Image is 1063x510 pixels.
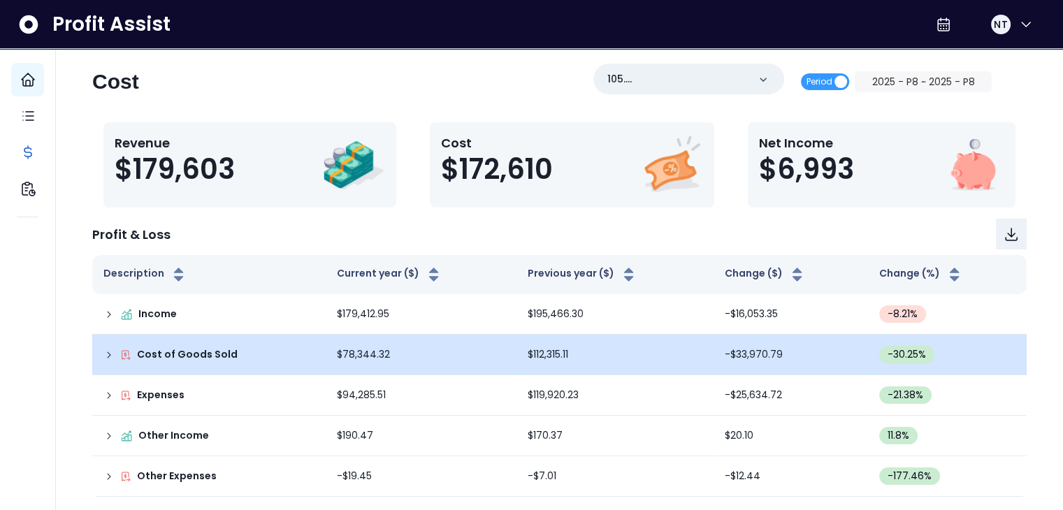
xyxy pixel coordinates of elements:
span: -30.25 % [888,347,926,362]
p: 105. UTC([GEOGRAPHIC_DATA]) [607,72,748,87]
td: -$16,053.35 [714,294,868,335]
td: $94,285.51 [326,375,516,416]
img: Net Income [941,133,1004,196]
span: $172,610 [441,152,553,186]
button: Download [996,219,1027,249]
span: Profit Assist [52,12,171,37]
span: 11.8 % [888,428,909,443]
td: $20.10 [714,416,868,456]
td: -$12.44 [714,456,868,497]
td: -$33,970.79 [714,335,868,375]
span: -8.21 % [888,307,918,321]
span: Period [807,73,832,90]
span: $179,603 [115,152,235,186]
button: Current year ($) [337,266,442,283]
td: $78,344.32 [326,335,516,375]
button: Change ($) [725,266,806,283]
p: Income [138,307,177,321]
button: Previous year ($) [528,266,637,283]
td: -$19.45 [326,456,516,497]
td: -$7.01 [516,456,714,497]
img: Revenue [322,133,385,196]
td: $112,315.11 [516,335,714,375]
p: Revenue [115,133,235,152]
button: Description [103,266,187,283]
p: Cost [441,133,553,152]
span: -177.46 % [888,469,932,483]
p: Net Income [759,133,854,152]
p: Cost of Goods Sold [137,347,238,362]
td: $119,920.23 [516,375,714,416]
td: $190.47 [326,416,516,456]
td: $170.37 [516,416,714,456]
img: Cost [640,133,703,196]
td: $179,412.95 [326,294,516,335]
button: 2025 - P8 ~ 2025 - P8 [855,71,992,92]
button: Change (%) [879,266,963,283]
span: -21.38 % [888,388,923,402]
p: Expenses [137,388,185,402]
p: Other Expenses [137,469,217,483]
td: $195,466.30 [516,294,714,335]
p: Other Income [138,428,209,443]
td: -$25,634.72 [714,375,868,416]
p: Profit & Loss [92,225,171,244]
span: NT [994,17,1007,31]
h2: Cost [92,69,139,94]
span: $6,993 [759,152,854,186]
